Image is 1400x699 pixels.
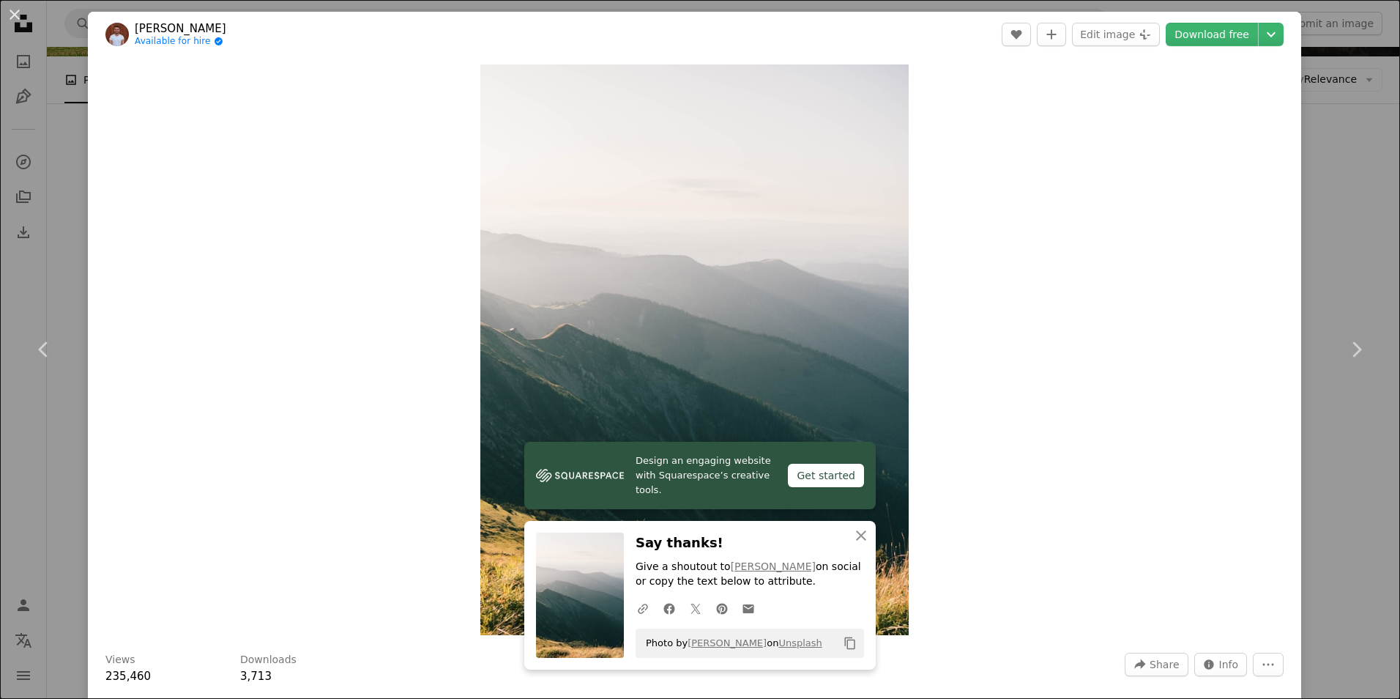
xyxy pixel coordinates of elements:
[636,454,776,498] span: Design an engaging website with Squarespace’s creative tools.
[778,637,822,648] a: Unsplash
[682,593,709,623] a: Share on Twitter
[1219,654,1239,676] span: Info
[1259,23,1284,46] button: Choose download size
[135,36,226,48] a: Available for hire
[1150,654,1179,676] span: Share
[1253,653,1284,676] button: More Actions
[636,560,864,589] p: Give a shoutout to on social or copy the text below to attribute.
[105,23,129,46] img: Go to Gian Porsius's profile
[240,653,297,667] h3: Downloads
[709,593,735,623] a: Share on Pinterest
[788,464,864,487] div: Get started
[135,21,226,36] a: [PERSON_NAME]
[240,670,272,683] span: 3,713
[731,561,816,572] a: [PERSON_NAME]
[105,653,135,667] h3: Views
[105,670,151,683] span: 235,460
[636,533,864,554] h3: Say thanks!
[1125,653,1188,676] button: Share this image
[1194,653,1248,676] button: Stats about this image
[838,631,863,656] button: Copy to clipboard
[536,465,624,487] img: file-1606177908946-d1eed1cbe4f5image
[1166,23,1258,46] a: Download free
[638,632,822,655] span: Photo by on
[735,593,762,623] a: Share over email
[1002,23,1031,46] button: Like
[524,442,876,509] a: Design an engaging website with Squarespace’s creative tools.Get started
[1072,23,1160,46] button: Edit image
[480,64,908,635] button: Zoom in on this image
[1037,23,1066,46] button: Add to Collection
[656,593,682,623] a: Share on Facebook
[480,64,908,635] img: green mountains under white sky during daytime
[1312,279,1400,420] a: Next
[688,637,767,648] a: [PERSON_NAME]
